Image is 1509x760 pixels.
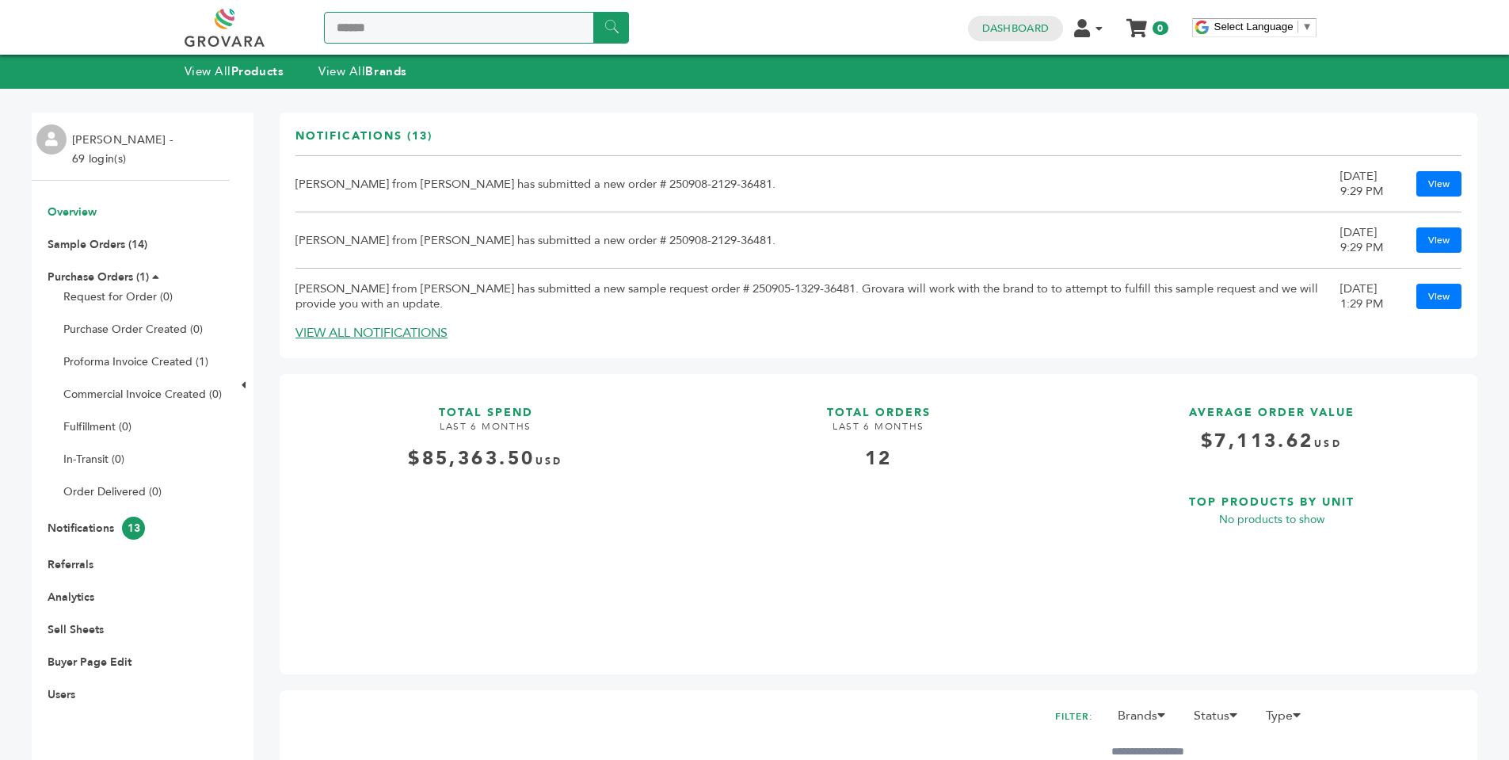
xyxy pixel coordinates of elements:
a: Sell Sheets [48,622,104,637]
li: Status [1186,706,1255,733]
td: [PERSON_NAME] from [PERSON_NAME] has submitted a new order # 250908-2129-36481. [295,156,1340,212]
h3: AVERAGE ORDER VALUE [1081,390,1461,421]
td: [PERSON_NAME] from [PERSON_NAME] has submitted a new sample request order # 250905-1329-36481. Gr... [295,269,1340,325]
span: USD [1314,437,1342,450]
div: 12 [688,445,1069,472]
a: My Cart [1127,14,1145,31]
h4: $7,113.62 [1081,428,1461,467]
h4: LAST 6 MONTHS [295,420,676,445]
p: No products to show [1081,510,1461,529]
a: Select Language​ [1214,21,1313,32]
h3: Notifications (13) [295,128,433,156]
div: [DATE] 9:29 PM [1340,169,1400,199]
a: View [1416,284,1461,309]
a: Analytics [48,590,94,605]
h2: FILTER: [1055,706,1093,728]
a: VIEW ALL NOTIFICATIONS [295,324,448,342]
span: USD [535,455,563,468]
a: Buyer Page Edit [48,655,131,670]
h3: TOTAL ORDERS [688,390,1069,421]
img: profile.png [36,124,67,155]
a: Referrals [48,557,93,572]
a: Dashboard [982,21,1049,36]
div: [DATE] 1:29 PM [1340,281,1400,311]
a: Request for Order (0) [63,289,173,304]
span: Select Language [1214,21,1294,32]
span: ▼ [1302,21,1313,32]
a: View AllProducts [185,63,284,79]
a: Order Delivered (0) [63,484,162,499]
a: Fulfillment (0) [63,419,131,434]
a: View [1416,171,1461,197]
a: View [1416,227,1461,253]
a: Purchase Orders (1) [48,269,149,285]
input: Search a product or brand... [324,12,629,44]
div: [DATE] 9:29 PM [1340,225,1400,255]
a: Purchase Order Created (0) [63,322,203,337]
li: Brands [1110,706,1183,733]
span: 0 [1153,21,1168,35]
td: [PERSON_NAME] from [PERSON_NAME] has submitted a new order # 250908-2129-36481. [295,212,1340,269]
a: Sample Orders (14) [48,237,147,252]
li: [PERSON_NAME] - 69 login(s) [72,131,177,169]
a: AVERAGE ORDER VALUE $7,113.62USD [1081,390,1461,467]
strong: Products [231,63,284,79]
h4: LAST 6 MONTHS [688,420,1069,445]
a: TOTAL SPEND LAST 6 MONTHS $85,363.50USD [295,390,676,647]
a: TOP PRODUCTS BY UNIT No products to show [1081,479,1461,646]
a: Proforma Invoice Created (1) [63,354,208,369]
a: Overview [48,204,97,220]
span: 13 [122,517,145,540]
a: TOTAL ORDERS LAST 6 MONTHS 12 [688,390,1069,647]
a: Users [48,687,75,702]
a: Commercial Invoice Created (0) [63,387,222,402]
li: Type [1258,706,1318,733]
a: Notifications13 [48,521,145,536]
strong: Brands [365,63,406,79]
h3: TOP PRODUCTS BY UNIT [1081,479,1461,510]
h3: TOTAL SPEND [295,390,676,421]
a: View AllBrands [318,63,407,79]
span: ​ [1298,21,1298,32]
div: $85,363.50 [295,445,676,472]
a: In-Transit (0) [63,452,124,467]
